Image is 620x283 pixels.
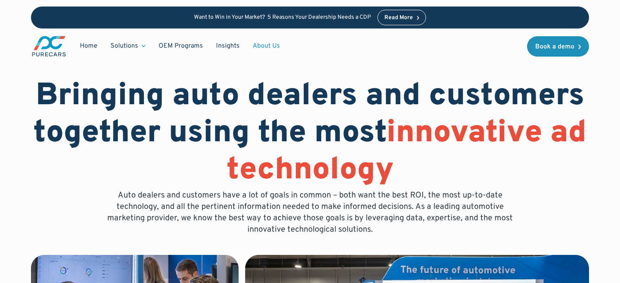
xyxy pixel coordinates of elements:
img: purecars logo [31,35,67,57]
div: Read More [384,15,413,21]
p: Auto dealers and customers have a lot of goals in common – both want the best ROI, the most up-to... [101,190,519,235]
h1: Bringing auto dealers and customers together using the most [31,78,589,190]
a: main [31,35,67,57]
a: Insights [210,38,246,54]
div: Solutions [110,42,138,50]
a: OEM Programs [152,38,210,54]
a: Read More [377,10,426,25]
span: innovative ad technology [227,114,587,190]
p: Want to Win in Your Market? 5 Reasons Your Dealership Needs a CDP [194,14,371,21]
a: About Us [246,38,287,54]
div: Book a demo [535,44,574,50]
a: Book a demo [527,36,589,57]
div: Solutions [104,38,152,54]
a: Home [73,38,104,54]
